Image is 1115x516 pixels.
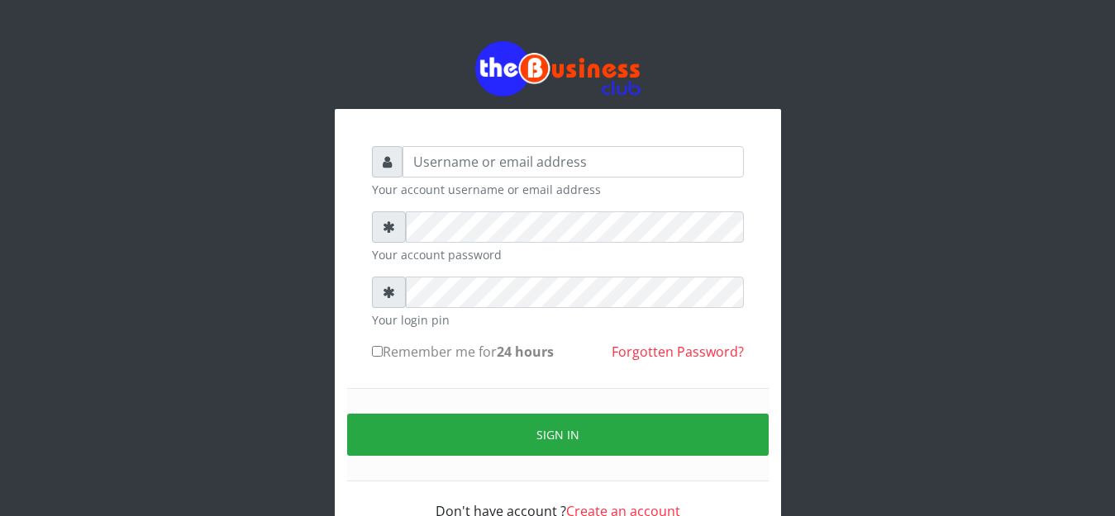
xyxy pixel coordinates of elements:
[372,346,383,357] input: Remember me for24 hours
[403,146,744,178] input: Username or email address
[372,311,744,329] small: Your login pin
[497,343,554,361] b: 24 hours
[372,246,744,263] small: Your account password
[372,181,744,198] small: Your account username or email address
[372,342,554,362] label: Remember me for
[347,414,769,456] button: Sign in
[612,343,744,361] a: Forgotten Password?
